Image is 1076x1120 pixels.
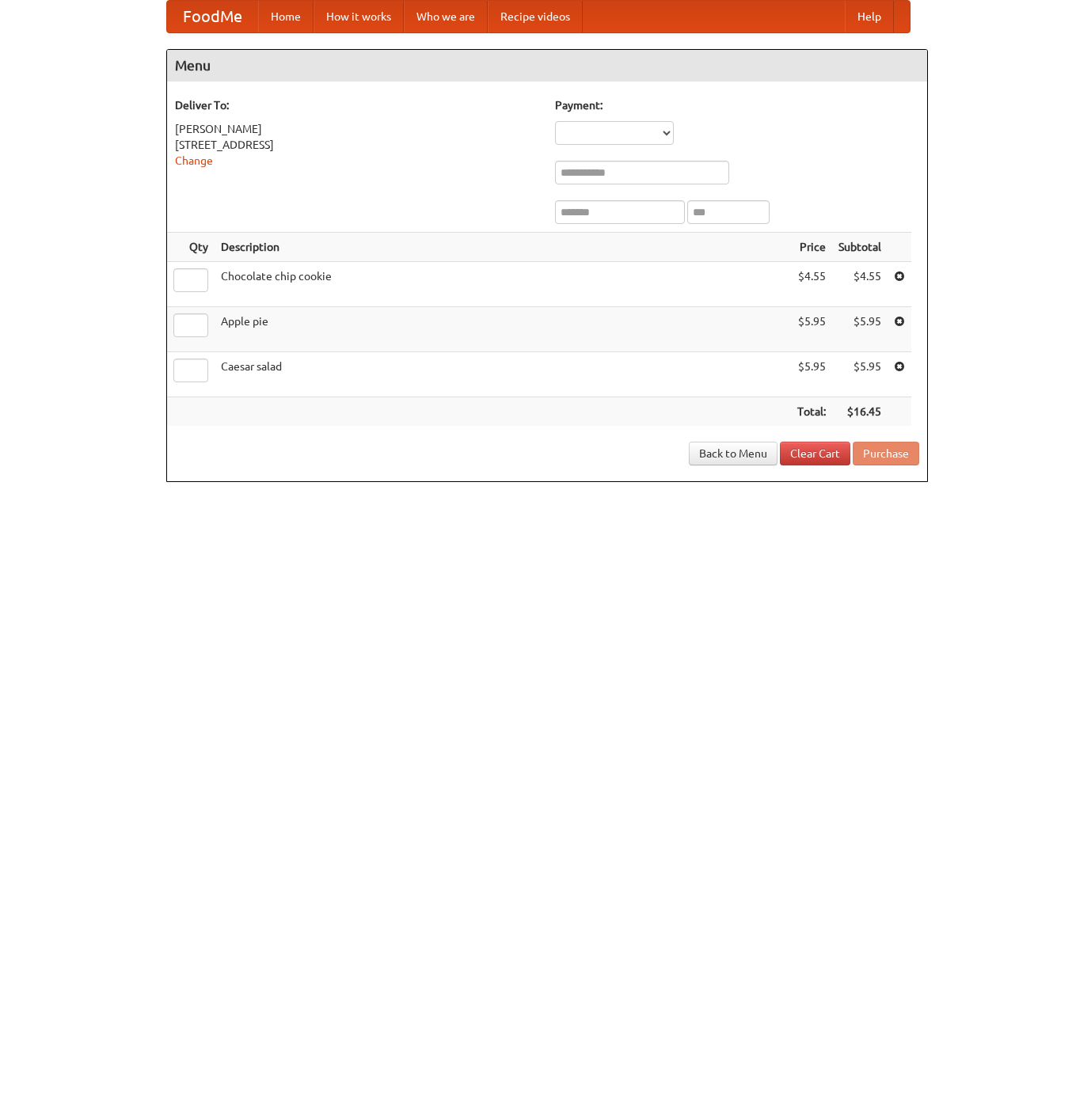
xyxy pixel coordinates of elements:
[791,262,832,307] td: $4.55
[791,397,832,427] th: Total:
[791,233,832,262] th: Price
[314,1,404,32] a: How it works
[780,442,850,465] a: Clear Cart
[832,397,888,427] th: $16.45
[555,97,919,113] h5: Payment:
[488,1,583,32] a: Recipe videos
[689,442,778,465] a: Back to Menu
[832,307,888,352] td: $5.95
[175,137,539,153] div: [STREET_ADDRESS]
[791,352,832,397] td: $5.95
[853,442,919,465] button: Purchase
[175,97,539,113] h5: Deliver To:
[258,1,314,32] a: Home
[215,233,791,262] th: Description
[404,1,488,32] a: Who we are
[832,233,888,262] th: Subtotal
[167,233,215,262] th: Qty
[175,121,539,137] div: [PERSON_NAME]
[845,1,894,32] a: Help
[832,352,888,397] td: $5.95
[167,50,927,82] h4: Menu
[832,262,888,307] td: $4.55
[215,262,791,307] td: Chocolate chip cookie
[215,307,791,352] td: Apple pie
[215,352,791,397] td: Caesar salad
[175,154,213,167] a: Change
[167,1,258,32] a: FoodMe
[791,307,832,352] td: $5.95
